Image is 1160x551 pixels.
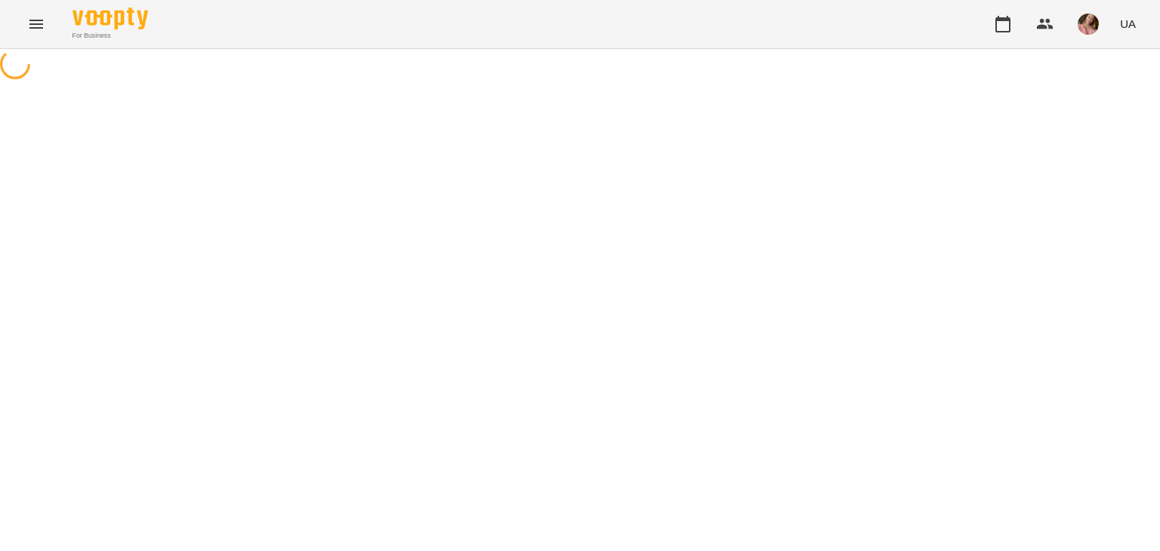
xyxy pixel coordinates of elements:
[1120,16,1136,32] span: UA
[72,31,148,41] span: For Business
[1078,14,1099,35] img: e4201cb721255180434d5b675ab1e4d4.jpg
[1114,10,1142,38] button: UA
[72,8,148,29] img: Voopty Logo
[18,6,54,42] button: Menu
